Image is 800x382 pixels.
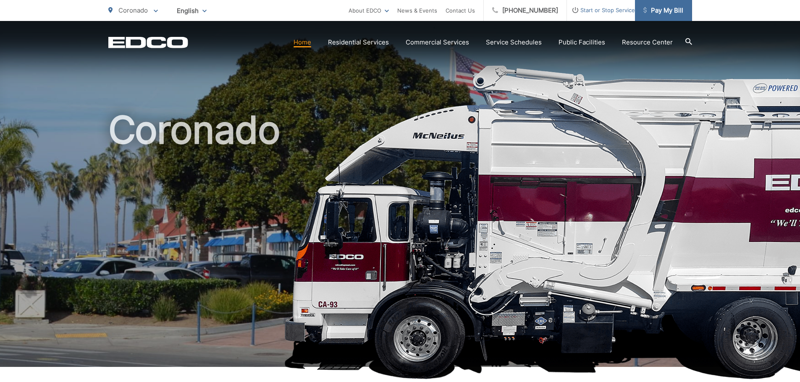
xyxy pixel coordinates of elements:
a: Resource Center [622,37,673,47]
a: News & Events [397,5,437,16]
span: English [170,3,213,18]
span: Coronado [118,6,148,14]
a: EDCD logo. Return to the homepage. [108,36,188,48]
span: Pay My Bill [643,5,683,16]
h1: Coronado [108,109,692,374]
a: Public Facilities [559,37,605,47]
a: Contact Us [446,5,475,16]
a: Commercial Services [406,37,469,47]
a: Service Schedules [486,37,542,47]
a: Residential Services [328,37,389,47]
a: About EDCO [349,5,389,16]
a: Home [294,37,311,47]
